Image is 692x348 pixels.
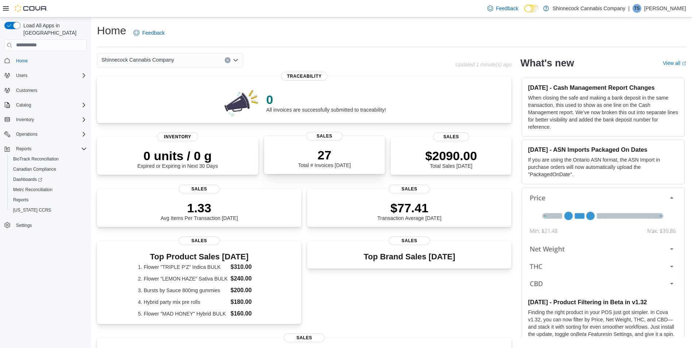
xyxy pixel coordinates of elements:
button: Canadian Compliance [7,164,90,174]
span: Sales [284,333,325,342]
span: Operations [16,131,38,137]
span: Shinnecock Cannabis Company [101,55,174,64]
dt: 4. Hybrid party mix pre rolls [138,298,228,306]
dd: $160.00 [231,309,260,318]
button: Customers [1,85,90,96]
a: Home [13,57,31,65]
em: Beta Features [576,331,608,337]
h3: Top Brand Sales [DATE] [364,252,455,261]
span: Dashboards [13,177,42,182]
a: Dashboards [7,174,90,185]
span: Customers [13,86,87,95]
span: Canadian Compliance [13,166,56,172]
button: BioTrack Reconciliation [7,154,90,164]
button: Clear input [225,57,231,63]
a: [US_STATE] CCRS [10,206,54,214]
button: Reports [1,144,90,154]
button: Inventory [1,115,90,125]
span: Home [16,58,28,64]
span: Inventory [157,132,198,141]
button: Reports [7,195,90,205]
span: Users [16,73,27,78]
p: Finding the right product in your POS just got simpler. In Cova v1.32, you can now filter by Pric... [528,309,679,345]
a: View allExternal link [663,60,686,66]
div: Avg Items Per Transaction [DATE] [161,201,238,221]
span: Operations [13,130,87,139]
div: Expired or Expiring in Next 30 Days [137,148,218,169]
span: Home [13,56,87,65]
dt: 5. Flower "MAD HONEY" Hybrid BULK [138,310,228,317]
a: Customers [13,86,40,95]
span: Sales [179,185,220,193]
a: Canadian Compliance [10,165,59,174]
a: Settings [13,221,35,230]
p: When closing the safe and making a bank deposit in the same transaction, this used to show as one... [528,94,679,131]
span: Sales [389,185,430,193]
span: Metrc Reconciliation [10,185,87,194]
span: Reports [13,144,87,153]
button: Operations [13,130,40,139]
img: Cova [15,5,47,12]
p: Shinnecock Cannabis Company [553,4,625,13]
dd: $240.00 [231,274,260,283]
button: Catalog [1,100,90,110]
span: Dashboards [10,175,87,184]
div: All invoices are successfully submitted to traceability! [266,92,386,113]
h1: Home [97,23,126,38]
button: Reports [13,144,34,153]
span: Users [13,71,87,80]
h3: Top Product Sales [DATE] [138,252,260,261]
span: Canadian Compliance [10,165,87,174]
button: Inventory [13,115,37,124]
a: Reports [10,196,31,204]
p: [PERSON_NAME] [644,4,686,13]
dt: 1. Flower "TRIPLE P'Z" Indica BULK [138,263,228,271]
p: 0 units / 0 g [137,148,218,163]
div: Transaction Average [DATE] [378,201,442,221]
button: Home [1,55,90,66]
p: Updated 1 minute(s) ago [455,62,511,67]
input: Dark Mode [524,5,540,12]
span: Catalog [16,102,31,108]
dd: $180.00 [231,298,260,306]
a: Feedback [131,26,167,40]
span: Settings [16,223,32,228]
span: Sales [389,236,430,245]
span: Settings [13,220,87,229]
button: Open list of options [233,57,239,63]
p: $77.41 [378,201,442,215]
a: Metrc Reconciliation [10,185,55,194]
span: Customers [16,88,37,93]
span: Sales [306,132,343,140]
span: Feedback [142,29,165,36]
button: Users [13,71,30,80]
nav: Complex example [4,53,87,250]
button: Catalog [13,101,34,109]
span: Inventory [16,117,34,123]
svg: External link [682,61,686,66]
p: 0 [266,92,386,107]
p: | [628,4,630,13]
button: Operations [1,129,90,139]
span: BioTrack Reconciliation [10,155,87,163]
dt: 3. Bursts by Sauce 800mg gummies [138,287,228,294]
span: Inventory [13,115,87,124]
button: Users [1,70,90,81]
a: Dashboards [10,175,45,184]
h3: [DATE] - Cash Management Report Changes [528,84,679,91]
a: BioTrack Reconciliation [10,155,62,163]
span: Sales [179,236,220,245]
span: Washington CCRS [10,206,87,214]
div: Taobi Silva [633,4,641,13]
button: [US_STATE] CCRS [7,205,90,215]
p: $2090.00 [425,148,477,163]
button: Metrc Reconciliation [7,185,90,195]
button: Settings [1,220,90,230]
span: Catalog [13,101,87,109]
span: Metrc Reconciliation [13,187,53,193]
span: Reports [10,196,87,204]
span: TS [634,4,639,13]
span: Traceability [281,72,328,81]
p: 1.33 [161,201,238,215]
